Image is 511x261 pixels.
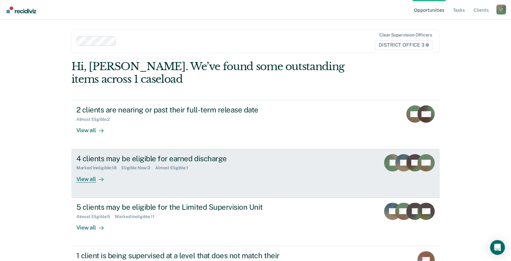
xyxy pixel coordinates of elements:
[76,105,293,114] div: 2 clients are nearing or past their full-term release date
[71,149,440,198] a: 4 clients may be eligible for earned dischargeMarked Ineligible:18Eligible Now:3Almost Eligible:1...
[490,240,505,255] div: Open Intercom Messenger
[6,6,36,13] img: Recidiviz
[76,214,115,219] div: Almost Eligible : 5
[76,219,111,231] div: View all
[379,32,432,38] div: Clear supervision officers
[115,214,159,219] div: Marked Ineligible : 11
[375,40,433,50] span: DISTRICT OFFICE 3
[76,170,111,183] div: View all
[71,198,440,246] a: 5 clients may be eligible for the Limited Supervision UnitAlmost Eligible:5Marked Ineligible:11Vi...
[76,203,293,212] div: 5 clients may be eligible for the Limited Supervision Unit
[76,154,293,163] div: 4 clients may be eligible for earned discharge
[76,117,115,122] div: Almost Eligible : 2
[496,5,506,15] div: L T
[496,5,506,15] button: Profile dropdown button
[155,165,193,170] div: Almost Eligible : 1
[71,60,366,86] div: Hi, [PERSON_NAME]. We’ve found some outstanding items across 1 caseload
[76,122,111,134] div: View all
[76,165,121,170] div: Marked Ineligible : 18
[121,165,155,170] div: Eligible Now : 3
[71,100,440,149] a: 2 clients are nearing or past their full-term release dateAlmost Eligible:2View all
